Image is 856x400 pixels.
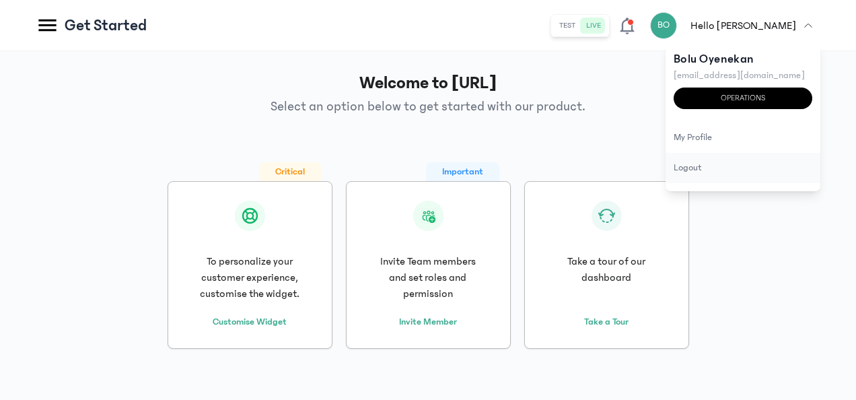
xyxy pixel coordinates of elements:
span: Important [426,162,499,181]
p: [EMAIL_ADDRESS][DOMAIN_NAME] [674,69,812,82]
button: test [554,18,581,34]
button: live [581,18,606,34]
div: BO [650,12,677,39]
div: Operations [674,88,812,109]
p: Bolu Oyenekan [674,50,812,69]
a: Invite Member [399,315,457,329]
div: my profile [666,123,820,153]
p: Select an option below to get started with our product. [271,96,585,116]
span: Critical [259,162,321,181]
p: Hello [PERSON_NAME] [690,18,796,34]
button: BOHello [PERSON_NAME] [650,12,820,39]
a: Customise Widget [213,315,287,329]
p: Take a tour of our dashboard [550,253,663,286]
div: logout [666,153,820,183]
button: Take a Tour [584,299,629,329]
h1: Welcome to [URL] [359,70,497,96]
p: Get Started [65,15,147,36]
p: Invite Team members and set roles and permission [371,253,485,302]
p: To personalize your customer experience, customise the widget. [193,253,306,302]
